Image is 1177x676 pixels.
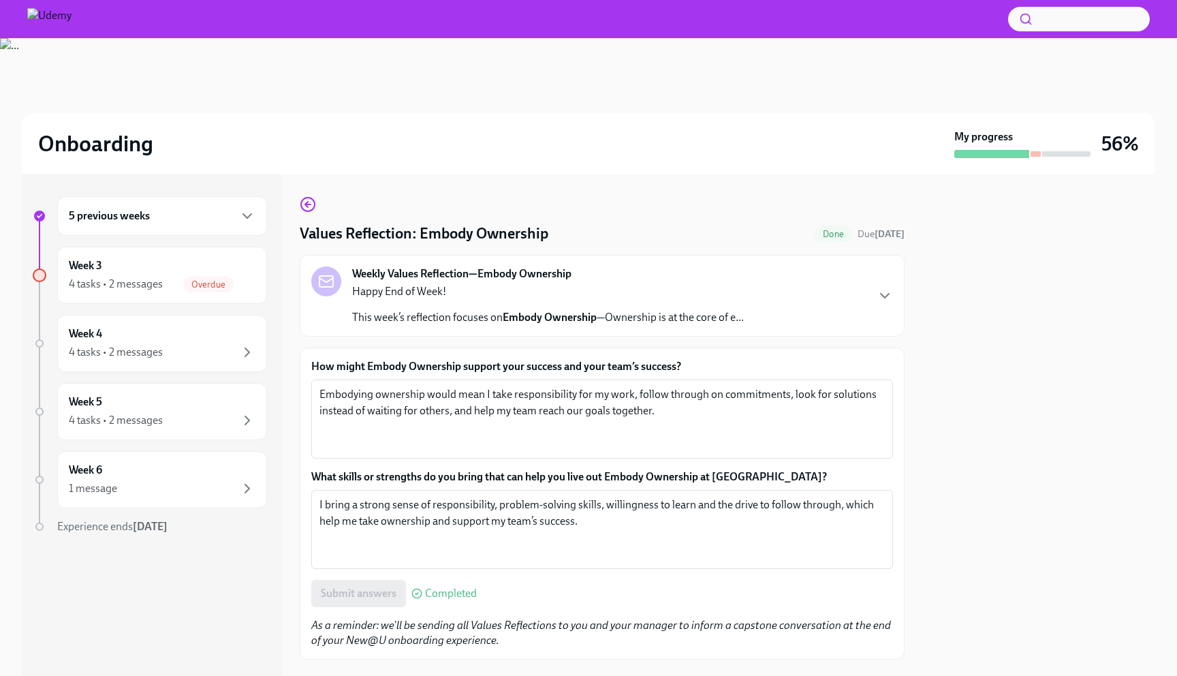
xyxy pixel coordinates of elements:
[311,470,893,485] label: What skills or strengths do you bring that can help you live out Embody Ownership at [GEOGRAPHIC_...
[69,277,163,292] div: 4 tasks • 2 messages
[311,619,891,647] em: As a reminder: we'll be sending all Values Reflections to you and your manager to inform a capsto...
[815,229,852,239] span: Done
[300,224,548,244] h4: Values Reflection: Embody Ownership
[1101,132,1139,156] h3: 56%
[69,209,150,224] h6: 5 previous weeks
[858,228,905,241] span: August 11th, 2025 19:00
[69,481,117,496] div: 1 message
[183,279,234,290] span: Overdue
[352,266,571,281] strong: Weekly Values Reflection—Embody Ownership
[69,463,102,478] h6: Week 6
[319,497,885,562] textarea: I bring a strong sense of responsibility, problem-solving skills, willingness to learn and the dr...
[57,196,267,236] div: 5 previous weeks
[33,451,267,508] a: Week 61 message
[33,383,267,440] a: Week 54 tasks • 2 messages
[858,228,905,240] span: Due
[133,520,168,533] strong: [DATE]
[69,258,102,273] h6: Week 3
[503,311,597,324] strong: Embody Ownership
[69,413,163,428] div: 4 tasks • 2 messages
[33,315,267,372] a: Week 44 tasks • 2 messages
[425,588,477,599] span: Completed
[352,284,744,299] p: Happy End of Week!
[319,386,885,452] textarea: Embodying ownership would mean I take responsibility for my work, follow through on commitments, ...
[38,130,153,157] h2: Onboarding
[875,228,905,240] strong: [DATE]
[69,345,163,360] div: 4 tasks • 2 messages
[27,8,72,30] img: Udemy
[954,129,1013,144] strong: My progress
[57,520,168,533] span: Experience ends
[69,326,102,341] h6: Week 4
[33,247,267,304] a: Week 34 tasks • 2 messagesOverdue
[352,310,744,325] p: This week’s reflection focuses on —Ownership is at the core of e...
[69,395,102,410] h6: Week 5
[311,359,893,374] label: How might Embody Ownership support your success and your team’s success?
